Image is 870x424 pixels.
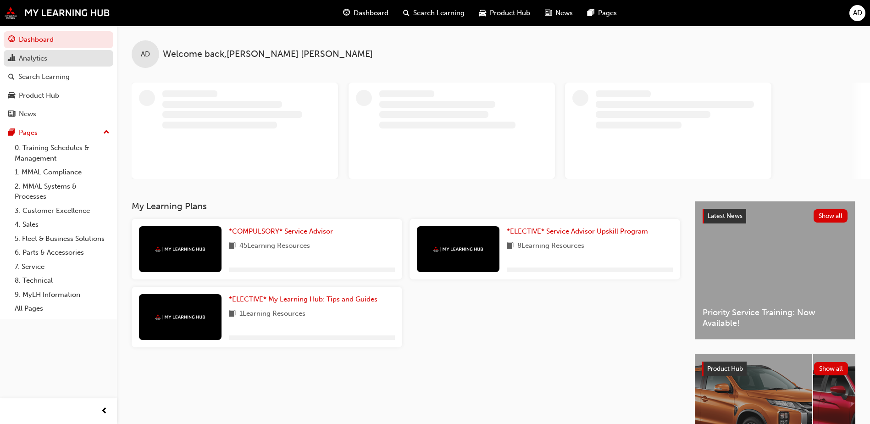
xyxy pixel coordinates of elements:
[239,308,305,320] span: 1 Learning Resources
[155,314,205,320] img: mmal
[8,92,15,100] span: car-icon
[413,8,465,18] span: Search Learning
[229,227,333,235] span: *COMPULSORY* Service Advisor
[11,245,113,260] a: 6. Parts & Accessories
[19,128,38,138] div: Pages
[538,4,580,22] a: news-iconNews
[103,127,110,139] span: up-icon
[11,301,113,316] a: All Pages
[11,232,113,246] a: 5. Fleet & Business Solutions
[141,49,150,60] span: AD
[18,72,70,82] div: Search Learning
[507,227,648,235] span: *ELECTIVE* Service Advisor Upskill Program
[163,49,373,60] span: Welcome back , [PERSON_NAME] [PERSON_NAME]
[545,7,552,19] span: news-icon
[239,240,310,252] span: 45 Learning Resources
[11,179,113,204] a: 2. MMAL Systems & Processes
[11,288,113,302] a: 9. MyLH Information
[4,68,113,85] a: Search Learning
[695,201,855,340] a: Latest NewsShow allPriority Service Training: Now Available!
[336,4,396,22] a: guage-iconDashboard
[479,7,486,19] span: car-icon
[472,4,538,22] a: car-iconProduct Hub
[853,8,862,18] span: AD
[229,295,377,303] span: *ELECTIVE* My Learning Hub: Tips and Guides
[849,5,865,21] button: AD
[4,106,113,123] a: News
[707,365,743,373] span: Product Hub
[19,53,47,64] div: Analytics
[507,226,652,237] a: *ELECTIVE* Service Advisor Upskill Program
[703,209,848,223] a: Latest NewsShow all
[19,90,59,101] div: Product Hub
[229,294,381,305] a: *ELECTIVE* My Learning Hub: Tips and Guides
[490,8,530,18] span: Product Hub
[4,124,113,141] button: Pages
[517,240,584,252] span: 8 Learning Resources
[229,226,337,237] a: *COMPULSORY* Service Advisor
[8,73,15,81] span: search-icon
[598,8,617,18] span: Pages
[11,218,113,232] a: 4. Sales
[8,36,15,44] span: guage-icon
[4,50,113,67] a: Analytics
[5,7,110,19] img: mmal
[8,55,15,63] span: chart-icon
[708,212,743,220] span: Latest News
[555,8,573,18] span: News
[19,109,36,119] div: News
[11,141,113,165] a: 0. Training Schedules & Management
[8,129,15,137] span: pages-icon
[229,240,236,252] span: book-icon
[403,7,410,19] span: search-icon
[814,362,848,375] button: Show all
[11,204,113,218] a: 3. Customer Excellence
[703,307,848,328] span: Priority Service Training: Now Available!
[433,246,483,252] img: mmal
[155,246,205,252] img: mmal
[507,240,514,252] span: book-icon
[101,406,108,417] span: prev-icon
[587,7,594,19] span: pages-icon
[132,201,680,212] h3: My Learning Plans
[343,7,350,19] span: guage-icon
[11,165,113,179] a: 1. MMAL Compliance
[396,4,472,22] a: search-iconSearch Learning
[580,4,624,22] a: pages-iconPages
[814,209,848,223] button: Show all
[229,308,236,320] span: book-icon
[702,362,848,376] a: Product HubShow all
[11,260,113,274] a: 7. Service
[8,110,15,118] span: news-icon
[354,8,388,18] span: Dashboard
[4,87,113,104] a: Product Hub
[4,29,113,124] button: DashboardAnalyticsSearch LearningProduct HubNews
[4,31,113,48] a: Dashboard
[11,273,113,288] a: 8. Technical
